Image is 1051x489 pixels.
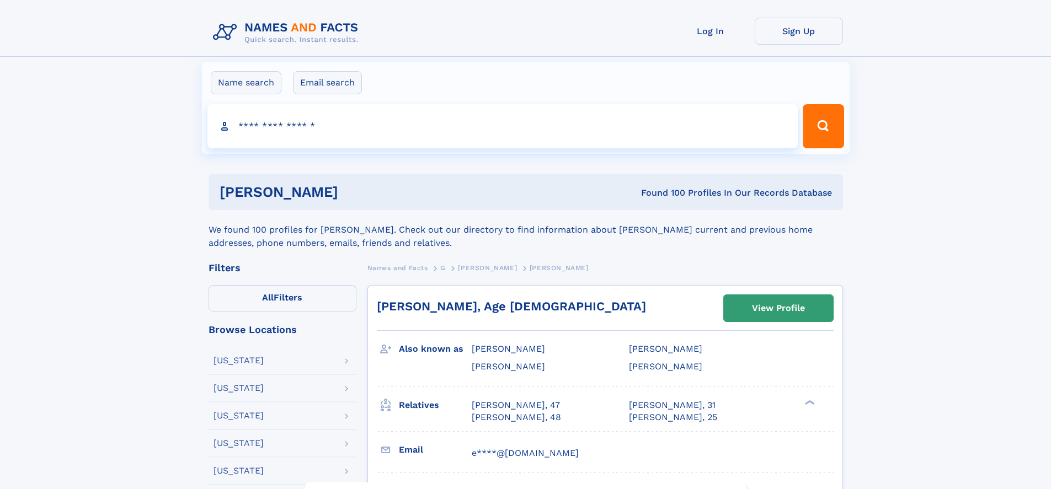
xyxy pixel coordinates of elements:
[262,292,274,303] span: All
[214,411,264,420] div: [US_STATE]
[211,71,281,94] label: Name search
[214,384,264,393] div: [US_STATE]
[214,439,264,448] div: [US_STATE]
[209,285,356,311] label: Filters
[209,325,356,335] div: Browse Locations
[399,396,472,415] h3: Relatives
[472,411,561,423] a: [PERSON_NAME], 48
[440,261,446,275] a: G
[803,104,844,148] button: Search Button
[399,440,472,459] h3: Email
[293,71,362,94] label: Email search
[209,18,367,47] img: Logo Names and Facts
[629,411,717,423] a: [PERSON_NAME], 25
[752,295,805,321] div: View Profile
[755,18,843,45] a: Sign Up
[440,264,446,272] span: G
[458,261,517,275] a: [PERSON_NAME]
[629,343,702,354] span: [PERSON_NAME]
[802,399,815,406] div: ❯
[214,466,264,475] div: [US_STATE]
[207,104,798,148] input: search input
[472,361,545,372] span: [PERSON_NAME]
[724,295,833,321] a: View Profile
[214,356,264,365] div: [US_STATE]
[209,210,843,250] div: We found 100 profiles for [PERSON_NAME]. Check out our directory to find information about [PERSO...
[367,261,428,275] a: Names and Facts
[489,187,832,199] div: Found 100 Profiles In Our Records Database
[472,399,560,411] a: [PERSON_NAME], 47
[472,343,545,354] span: [PERSON_NAME]
[458,264,517,272] span: [PERSON_NAME]
[399,340,472,358] h3: Also known as
[377,299,646,313] a: [PERSON_NAME], Age [DEMOGRAPHIC_DATA]
[220,185,490,199] h1: [PERSON_NAME]
[629,399,716,411] a: [PERSON_NAME], 31
[530,264,589,272] span: [PERSON_NAME]
[209,263,356,273] div: Filters
[666,18,755,45] a: Log In
[629,361,702,372] span: [PERSON_NAME]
